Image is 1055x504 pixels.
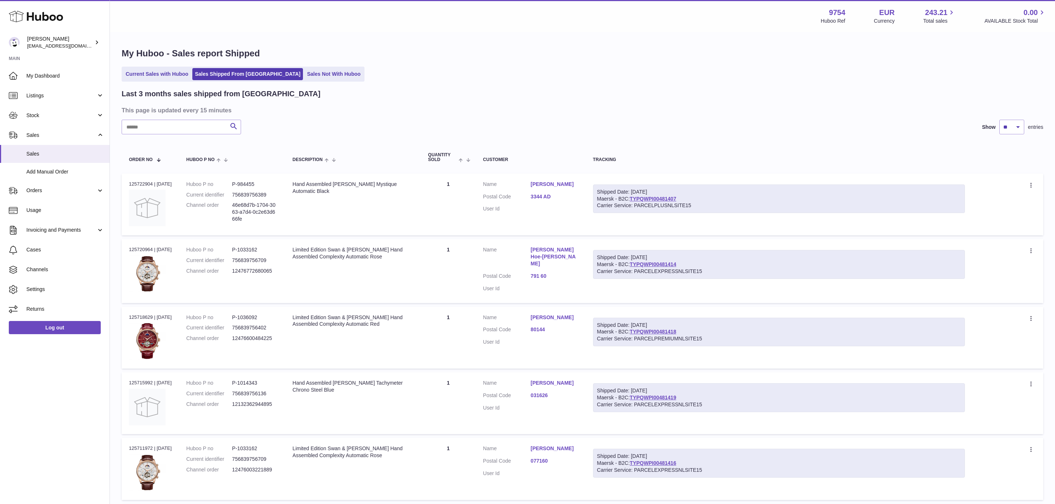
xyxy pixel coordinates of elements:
dt: Name [483,445,531,454]
dt: Channel order [186,335,232,342]
dt: User Id [483,339,531,346]
span: My Dashboard [26,72,104,79]
label: Show [982,124,996,131]
dt: User Id [483,285,531,292]
div: 125715992 | [DATE] [129,380,172,386]
a: 3344 AD [531,193,578,200]
div: Hand Assembled [PERSON_NAME] Tachymeter Chrono Steel Blue [293,380,414,393]
span: entries [1028,124,1043,131]
div: 125720964 | [DATE] [129,246,172,253]
a: 0.00 AVAILABLE Stock Total [984,8,1046,25]
a: TYPQWPI00481414 [630,261,676,267]
span: Sales [26,132,96,139]
dt: Channel order [186,401,232,408]
a: Sales Shipped From [GEOGRAPHIC_DATA] [192,68,303,80]
dt: Huboo P no [186,246,232,253]
dt: Current identifier [186,191,232,198]
div: Shipped Date: [DATE] [597,254,961,261]
a: 077160 [531,458,578,464]
dt: Current identifier [186,324,232,331]
strong: 9754 [829,8,845,18]
img: info@fieldsluxury.london [9,37,20,48]
td: 1 [421,239,476,303]
span: Huboo P no [186,157,215,162]
div: [PERSON_NAME] [27,36,93,49]
div: 125718629 | [DATE] [129,314,172,321]
dt: Postal Code [483,193,531,202]
img: 97541756811724.jpg [129,323,166,359]
a: TYPQWPI00481407 [630,196,676,202]
div: Carrier Service: PARCELEXPRESSNLSITE15 [597,401,961,408]
dt: Current identifier [186,257,232,264]
a: 243.21 Total sales [923,8,956,25]
div: Limited Edition Swan & [PERSON_NAME] Hand Assembled Complexity Automatic Red [293,314,414,328]
a: [PERSON_NAME] [531,314,578,321]
dt: User Id [483,205,531,212]
div: Carrier Service: PARCELEXPRESSNLSITE15 [597,268,961,275]
span: Settings [26,286,104,293]
div: Limited Edition Swan & [PERSON_NAME] Hand Assembled Complexity Automatic Rose [293,246,414,260]
a: TYPQWPI00481418 [630,329,676,335]
strong: EUR [879,8,895,18]
dt: Channel order [186,202,232,223]
img: no-photo.jpg [129,190,166,226]
div: Customer [483,157,578,162]
div: Maersk - B2C: [593,250,965,279]
span: Sales [26,150,104,157]
div: Carrier Service: PARCELEXPRESSNLSITE15 [597,467,961,474]
dd: P-1014343 [232,380,278,387]
dt: Postal Code [483,326,531,335]
span: 0.00 [1023,8,1038,18]
span: 243.21 [925,8,947,18]
dd: 756839756389 [232,191,278,198]
span: Listings [26,92,96,99]
td: 1 [421,438,476,500]
a: 80144 [531,326,578,333]
td: 1 [421,307,476,369]
dt: Name [483,181,531,190]
span: AVAILABLE Stock Total [984,18,1046,25]
span: Usage [26,207,104,214]
span: Total sales [923,18,956,25]
span: Cases [26,246,104,253]
span: Order No [129,157,153,162]
dd: 12476772680065 [232,268,278,275]
span: Channels [26,266,104,273]
a: [PERSON_NAME] [531,445,578,452]
span: Quantity Sold [428,153,457,162]
dd: P-1033162 [232,445,278,452]
a: [PERSON_NAME] [531,181,578,188]
div: Shipped Date: [DATE] [597,387,961,394]
td: 1 [421,372,476,434]
div: Maersk - B2C: [593,383,965,412]
div: Maersk - B2C: [593,318,965,347]
div: 125711972 | [DATE] [129,445,172,452]
dd: 12476003221889 [232,466,278,473]
div: Carrier Service: PARCELPREMIUMNLSITE15 [597,335,961,342]
dt: Name [483,380,531,388]
div: Huboo Ref [821,18,845,25]
dd: 12476600484225 [232,335,278,342]
dd: 756839756709 [232,257,278,264]
h2: Last 3 months sales shipped from [GEOGRAPHIC_DATA] [122,89,321,99]
div: 125722904 | [DATE] [129,181,172,187]
span: Add Manual Order [26,168,104,175]
td: 1 [421,173,476,235]
dt: Huboo P no [186,314,232,321]
dd: 756839756136 [232,390,278,397]
a: [PERSON_NAME] Hoe-[PERSON_NAME] [531,246,578,267]
dt: Huboo P no [186,181,232,188]
a: Current Sales with Huboo [123,68,191,80]
span: Description [293,157,323,162]
span: Returns [26,306,104,313]
dt: Postal Code [483,458,531,466]
div: Maersk - B2C: [593,449,965,478]
div: Limited Edition Swan & [PERSON_NAME] Hand Assembled Complexity Automatic Rose [293,445,414,459]
dt: Channel order [186,268,232,275]
div: Hand Assembled [PERSON_NAME] Mystique Automatic Black [293,181,414,195]
dt: User Id [483,470,531,477]
dt: Name [483,314,531,323]
div: Shipped Date: [DATE] [597,453,961,460]
h1: My Huboo - Sales report Shipped [122,48,1043,59]
dt: Huboo P no [186,380,232,387]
